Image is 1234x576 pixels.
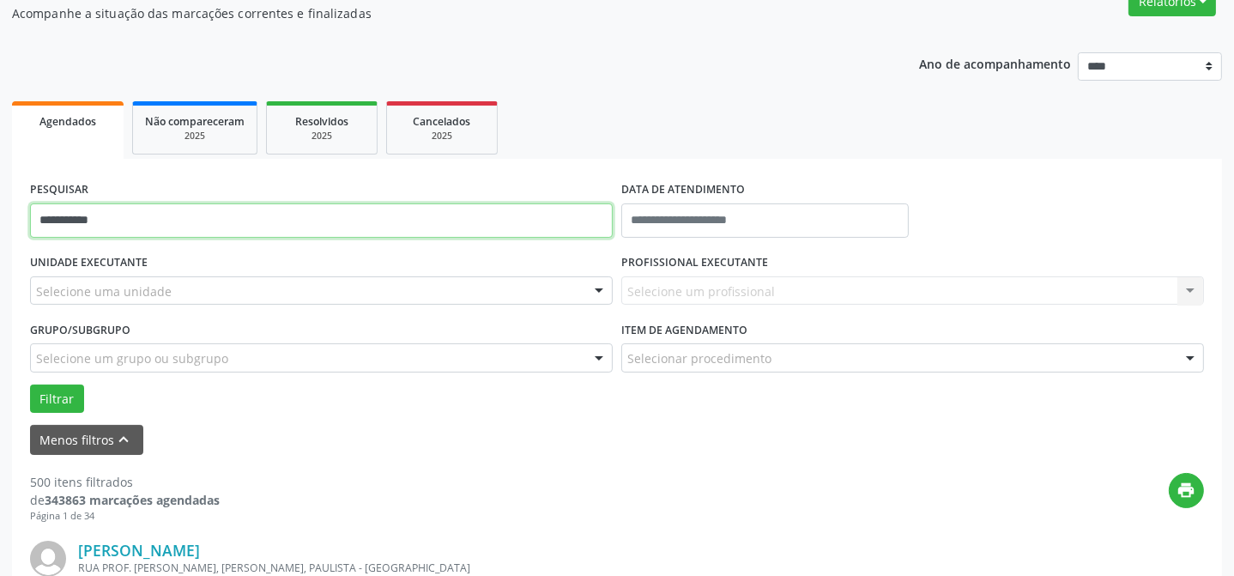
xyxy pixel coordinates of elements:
label: PESQUISAR [30,177,88,203]
i: print [1177,481,1196,500]
span: Agendados [39,114,96,129]
button: Filtrar [30,385,84,414]
div: 2025 [279,130,365,142]
label: PROFISSIONAL EXECUTANTE [621,250,768,276]
span: Selecione um grupo ou subgrupo [36,349,228,367]
span: Resolvidos [295,114,348,129]
span: Selecionar procedimento [627,349,771,367]
span: Não compareceram [145,114,245,129]
label: Grupo/Subgrupo [30,317,130,343]
div: 500 itens filtrados [30,473,220,491]
div: 2025 [145,130,245,142]
div: 2025 [399,130,485,142]
div: Página 1 de 34 [30,509,220,524]
label: UNIDADE EXECUTANTE [30,250,148,276]
div: RUA PROF. [PERSON_NAME], [PERSON_NAME], PAULISTA - [GEOGRAPHIC_DATA] [78,561,947,575]
p: Acompanhe a situação das marcações correntes e finalizadas [12,4,859,22]
button: Menos filtroskeyboard_arrow_up [30,425,143,455]
div: de [30,491,220,509]
strong: 343863 marcações agendadas [45,492,220,508]
label: Item de agendamento [621,317,747,343]
p: Ano de acompanhamento [920,52,1072,74]
span: Cancelados [414,114,471,129]
span: Selecione uma unidade [36,282,172,300]
label: DATA DE ATENDIMENTO [621,177,745,203]
button: print [1169,473,1204,508]
i: keyboard_arrow_up [115,430,134,449]
a: [PERSON_NAME] [78,541,200,560]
